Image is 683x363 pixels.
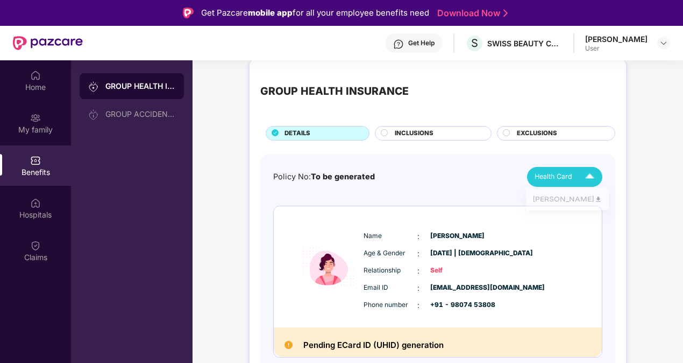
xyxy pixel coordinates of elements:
div: Policy No: [273,171,375,183]
span: Phone number [364,300,417,310]
div: [PERSON_NAME] [532,195,602,207]
div: [PERSON_NAME] [585,34,648,44]
img: svg+xml;base64,PHN2ZyB3aWR0aD0iMjAiIGhlaWdodD0iMjAiIHZpZXdCb3g9IjAgMCAyMCAyMCIgZmlsbD0ibm9uZSIgeG... [30,113,41,123]
img: svg+xml;base64,PHN2ZyBpZD0iQ2xhaW0iIHhtbG5zPSJodHRwOi8vd3d3LnczLm9yZy8yMDAwL3N2ZyIgd2lkdGg9IjIwIi... [30,240,41,251]
div: Get Help [408,39,435,47]
img: Logo [183,8,194,18]
div: User [585,44,648,53]
span: [PERSON_NAME] [430,231,484,241]
img: svg+xml;base64,PHN2ZyB3aWR0aD0iMjAiIGhlaWdodD0iMjAiIHZpZXdCb3g9IjAgMCAyMCAyMCIgZmlsbD0ibm9uZSIgeG... [88,81,99,92]
img: svg+xml;base64,PHN2ZyBpZD0iQmVuZWZpdHMiIHhtbG5zPSJodHRwOi8vd3d3LnczLm9yZy8yMDAwL3N2ZyIgd2lkdGg9Ij... [30,155,41,166]
span: +91 - 98074 53808 [430,300,484,310]
span: : [417,299,419,311]
span: EXCLUSIONS [517,129,557,138]
div: SWISS BEAUTY COSMETICS PRIVATE LIMITED [487,38,563,48]
span: DETAILS [284,129,310,138]
h2: Pending ECard ID (UHID) generation [303,338,444,352]
img: Pending [284,341,293,349]
img: New Pazcare Logo [13,36,83,50]
img: svg+xml;base64,PHN2ZyBpZD0iRHJvcGRvd24tMzJ4MzIiIHhtbG5zPSJodHRwOi8vd3d3LnczLm9yZy8yMDAwL3N2ZyIgd2... [659,39,668,47]
span: S [471,37,478,50]
span: Email ID [364,283,417,293]
img: svg+xml;base64,PHN2ZyBpZD0iSGVscC0zMngzMiIgeG1sbnM9Imh0dHA6Ly93d3cudzMub3JnLzIwMDAvc3ZnIiB3aWR0aD... [393,39,404,50]
img: Stroke [503,8,508,19]
img: svg+xml;base64,PHN2ZyB3aWR0aD0iMjAiIGhlaWdodD0iMjAiIHZpZXdCb3g9IjAgMCAyMCAyMCIgZmlsbD0ibm9uZSIgeG... [88,109,99,120]
span: Self [430,266,484,276]
span: : [417,282,419,294]
strong: mobile app [248,8,293,18]
span: Name [364,231,417,241]
button: Health Card [527,167,602,187]
img: Icuh8uwCUCF+XjCZyLQsAKiDCM9HiE6CMYmKQaPGkZKaA32CAAACiQcFBJY0IsAAAAASUVORK5CYII= [580,167,599,186]
span: INCLUSIONS [395,129,433,138]
img: svg+xml;base64,PHN2ZyBpZD0iSG9zcGl0YWxzIiB4bWxucz0iaHR0cDovL3d3dy53My5vcmcvMjAwMC9zdmciIHdpZHRoPS... [30,198,41,208]
div: GROUP HEALTH INSURANCE [105,81,175,92]
img: svg+xml;base64,PHN2ZyBpZD0iSG9tZSIgeG1sbnM9Imh0dHA6Ly93d3cudzMub3JnLzIwMDAvc3ZnIiB3aWR0aD0iMjAiIG... [30,70,41,81]
div: GROUP ACCIDENTAL INSURANCE [105,110,175,118]
a: Download Now [437,8,504,19]
span: [EMAIL_ADDRESS][DOMAIN_NAME] [430,283,484,293]
img: svg+xml;base64,PHN2ZyB4bWxucz0iaHR0cDovL3d3dy53My5vcmcvMjAwMC9zdmciIHdpZHRoPSI0OCIgaGVpZ2h0PSI0OC... [594,197,602,205]
span: [DATE] | [DEMOGRAPHIC_DATA] [430,248,484,259]
span: Relationship [364,266,417,276]
div: GROUP HEALTH INSURANCE [260,83,409,100]
div: Get Pazcare for all your employee benefits need [201,6,429,19]
span: To be generated [311,172,375,181]
span: : [417,265,419,277]
span: Health Card [535,171,572,182]
span: : [417,248,419,260]
img: icon [296,222,361,311]
span: Age & Gender [364,248,417,259]
span: : [417,231,419,242]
